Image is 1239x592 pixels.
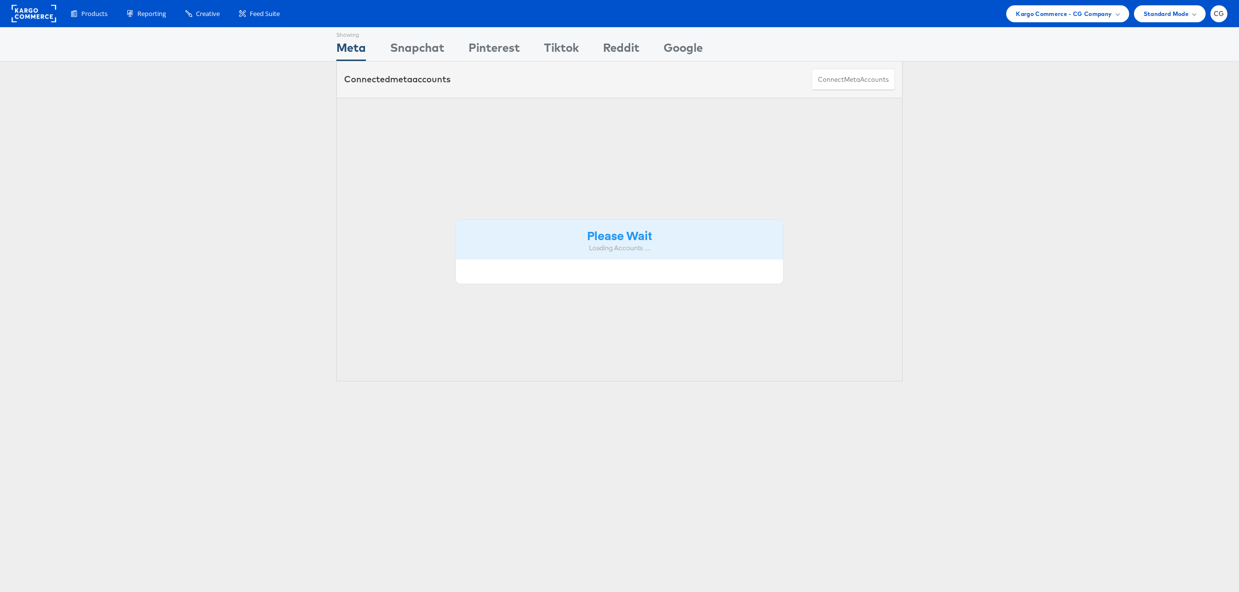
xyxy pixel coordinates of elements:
[196,9,220,18] span: Creative
[844,75,860,84] span: meta
[81,9,107,18] span: Products
[344,73,451,86] div: Connected accounts
[1016,9,1112,19] span: Kargo Commerce - CG Company
[544,39,579,61] div: Tiktok
[1214,11,1224,17] span: CG
[463,243,776,253] div: Loading Accounts ....
[137,9,166,18] span: Reporting
[250,9,280,18] span: Feed Suite
[390,74,412,85] span: meta
[603,39,639,61] div: Reddit
[390,39,444,61] div: Snapchat
[336,39,366,61] div: Meta
[812,69,895,91] button: ConnectmetaAccounts
[587,227,652,243] strong: Please Wait
[468,39,520,61] div: Pinterest
[664,39,703,61] div: Google
[1144,9,1189,19] span: Standard Mode
[336,28,366,39] div: Showing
